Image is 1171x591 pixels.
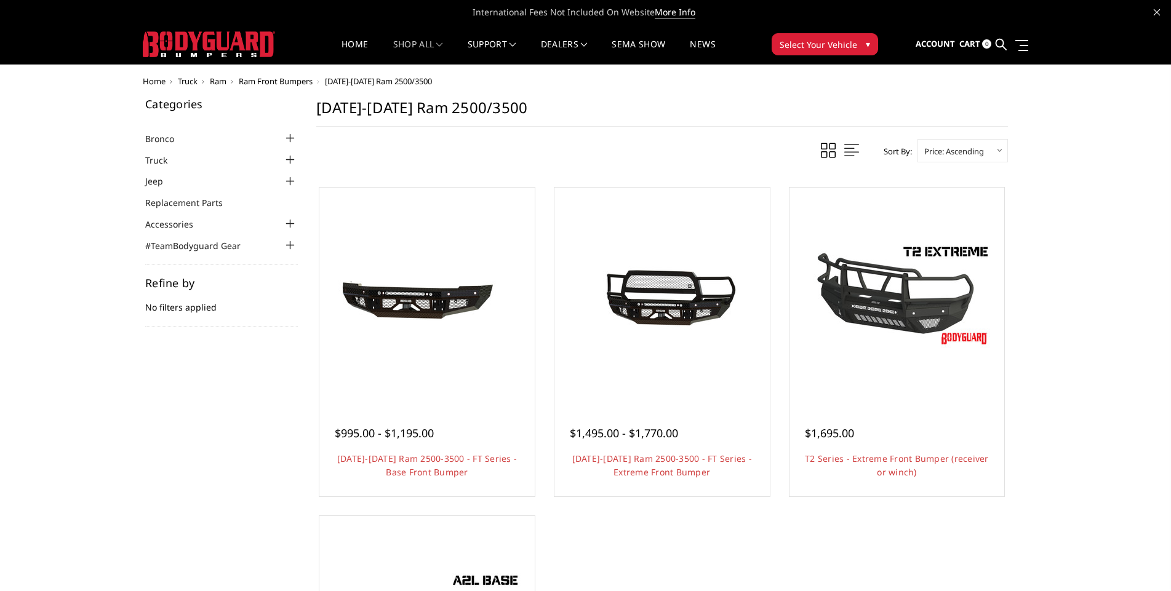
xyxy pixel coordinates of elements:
[393,40,443,64] a: shop all
[145,239,256,252] a: #TeamBodyguard Gear
[959,38,980,49] span: Cart
[558,191,767,400] a: 2010-2018 Ram 2500-3500 - FT Series - Extreme Front Bumper 2010-2018 Ram 2500-3500 - FT Series - ...
[982,39,991,49] span: 0
[325,76,432,87] span: [DATE]-[DATE] Ram 2500/3500
[572,453,752,478] a: [DATE]-[DATE] Ram 2500-3500 - FT Series - Extreme Front Bumper
[612,40,665,64] a: SEMA Show
[178,76,198,87] a: Truck
[145,154,183,167] a: Truck
[570,426,678,440] span: $1,495.00 - $1,770.00
[468,40,516,64] a: Support
[145,175,178,188] a: Jeep
[655,6,695,18] a: More Info
[793,191,1002,400] a: T2 Series - Extreme Front Bumper (receiver or winch) T2 Series - Extreme Front Bumper (receiver o...
[916,38,955,49] span: Account
[145,277,298,327] div: No filters applied
[145,98,298,109] h5: Categories
[143,76,166,87] a: Home
[877,142,912,161] label: Sort By:
[239,76,313,87] a: Ram Front Bumpers
[210,76,226,87] a: Ram
[866,38,870,50] span: ▾
[143,31,275,57] img: BODYGUARD BUMPERS
[342,40,368,64] a: Home
[805,426,854,440] span: $1,695.00
[916,28,955,61] a: Account
[145,196,238,209] a: Replacement Parts
[772,33,878,55] button: Select Your Vehicle
[145,132,190,145] a: Bronco
[316,98,1008,127] h1: [DATE]-[DATE] Ram 2500/3500
[959,28,991,61] a: Cart 0
[690,40,715,64] a: News
[541,40,588,64] a: Dealers
[337,453,517,478] a: [DATE]-[DATE] Ram 2500-3500 - FT Series - Base Front Bumper
[805,453,989,478] a: T2 Series - Extreme Front Bumper (receiver or winch)
[145,218,209,231] a: Accessories
[780,38,857,51] span: Select Your Vehicle
[322,191,532,400] a: 2010-2018 Ram 2500-3500 - FT Series - Base Front Bumper 2010-2018 Ram 2500-3500 - FT Series - Bas...
[335,426,434,440] span: $995.00 - $1,195.00
[145,277,298,288] h5: Refine by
